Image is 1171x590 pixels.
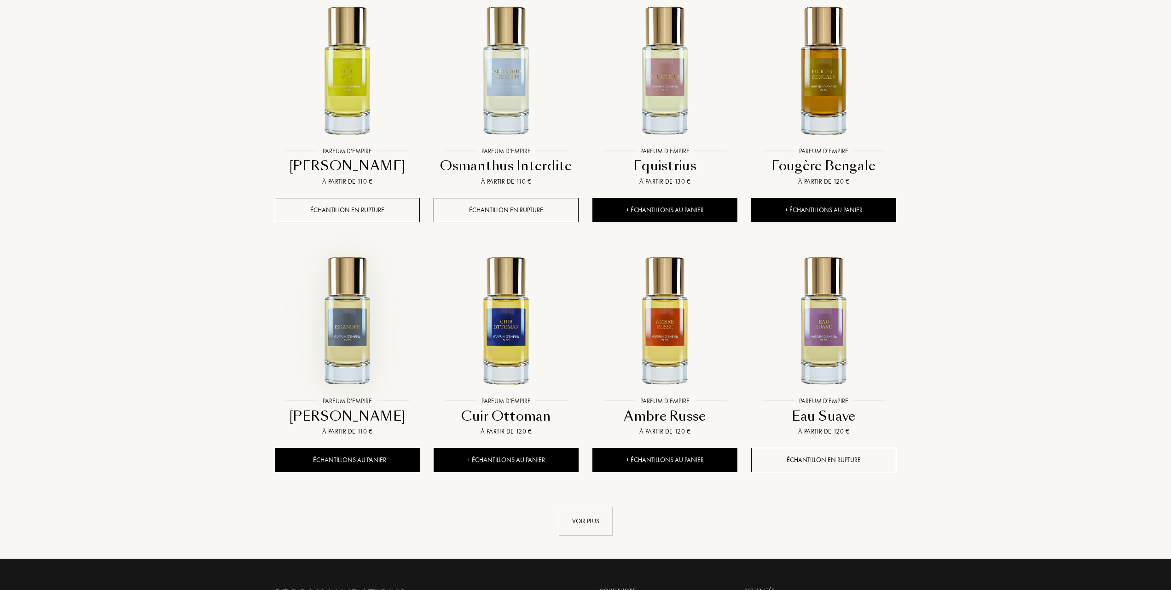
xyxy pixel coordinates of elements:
div: + Échantillons au panier [592,198,737,222]
div: Échantillon en rupture [434,198,579,222]
a: Cuir Ottoman Parfum d'EmpireParfum d'EmpireCuir OttomanÀ partir de 120 € [434,238,579,448]
div: + Échantillons au panier [592,448,737,472]
div: À partir de 120 € [755,177,893,186]
img: Iskander Parfum d'Empire [276,249,419,392]
div: À partir de 110 € [278,177,416,186]
div: À partir de 120 € [596,427,734,436]
img: Ambre Russe Parfum d'Empire [593,249,736,392]
img: Cuir Ottoman Parfum d'Empire [435,249,578,392]
div: À partir de 110 € [437,177,575,186]
a: Eau Suave Parfum d'EmpireParfum d'EmpireEau SuaveÀ partir de 120 € [751,238,896,448]
div: + Échantillons au panier [434,448,579,472]
div: Échantillon en rupture [275,198,420,222]
div: Échantillon en rupture [751,448,896,472]
div: À partir de 130 € [596,177,734,186]
div: À partir de 120 € [437,427,575,436]
a: Ambre Russe Parfum d'EmpireParfum d'EmpireAmbre RusseÀ partir de 120 € [592,238,737,448]
a: Iskander Parfum d'EmpireParfum d'Empire[PERSON_NAME]À partir de 110 € [275,238,420,448]
div: À partir de 120 € [755,427,893,436]
div: Voir plus [559,507,613,536]
div: + Échantillons au panier [275,448,420,472]
img: Eau Suave Parfum d'Empire [752,249,895,392]
div: + Échantillons au panier [751,198,896,222]
div: À partir de 110 € [278,427,416,436]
